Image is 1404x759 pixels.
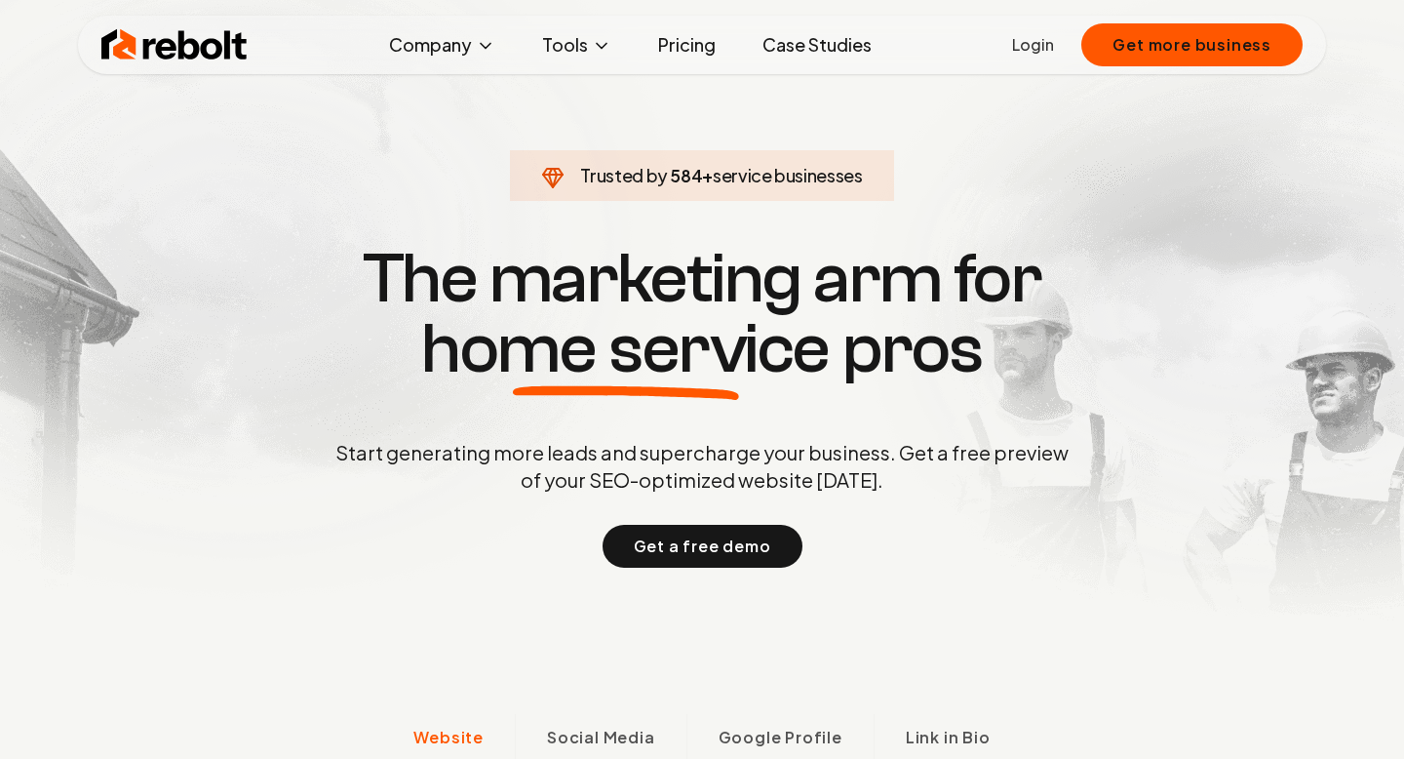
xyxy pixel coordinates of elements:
[373,25,511,64] button: Company
[580,164,667,186] span: Trusted by
[702,164,713,186] span: +
[603,525,802,568] button: Get a free demo
[713,164,863,186] span: service businesses
[747,25,887,64] a: Case Studies
[547,726,655,749] span: Social Media
[101,25,248,64] img: Rebolt Logo
[1081,23,1303,66] button: Get more business
[670,162,702,189] span: 584
[1012,33,1054,57] a: Login
[234,244,1170,384] h1: The marketing arm for pros
[906,726,991,749] span: Link in Bio
[526,25,627,64] button: Tools
[331,439,1072,494] p: Start generating more leads and supercharge your business. Get a free preview of your SEO-optimiz...
[413,726,484,749] span: Website
[421,314,830,384] span: home service
[643,25,731,64] a: Pricing
[719,726,842,749] span: Google Profile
